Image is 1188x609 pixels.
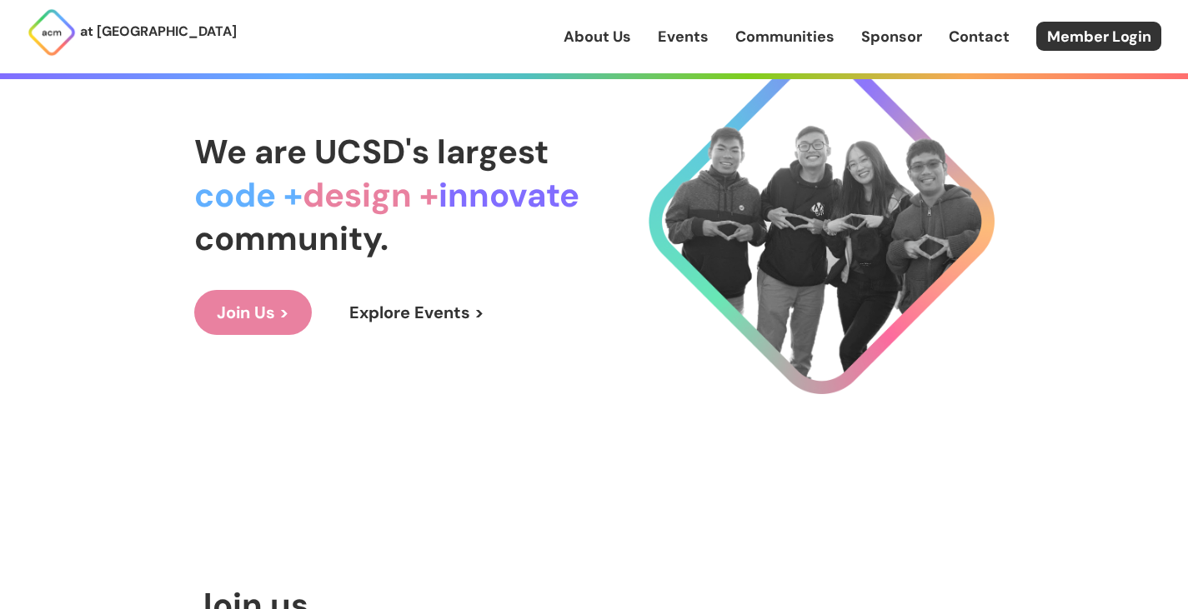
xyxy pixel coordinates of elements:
a: Contact [949,26,1010,47]
a: Sponsor [861,26,922,47]
a: at [GEOGRAPHIC_DATA] [27,7,237,57]
span: We are UCSD's largest [194,130,549,173]
span: community. [194,217,388,260]
span: innovate [439,173,579,217]
span: design + [303,173,439,217]
span: code + [194,173,303,217]
a: Events [658,26,709,47]
a: Join Us > [194,290,312,335]
a: About Us [564,26,631,47]
img: ACM Logo [27,7,77,57]
a: Member Login [1036,22,1161,51]
img: Cool Logo [649,48,995,394]
a: Explore Events > [327,290,507,335]
p: at [GEOGRAPHIC_DATA] [80,21,237,42]
a: Communities [735,26,835,47]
